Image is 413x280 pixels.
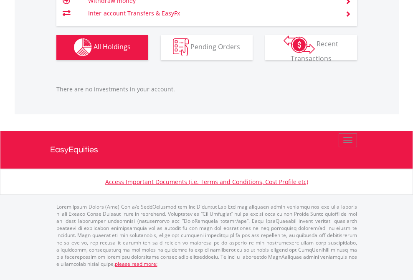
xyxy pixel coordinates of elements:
button: All Holdings [56,35,148,60]
a: please read more: [115,260,157,267]
td: Inter-account Transfers & EasyFx [88,7,335,20]
span: Recent Transactions [291,39,339,63]
img: holdings-wht.png [74,38,92,56]
button: Pending Orders [161,35,253,60]
img: transactions-zar-wht.png [284,35,315,54]
p: There are no investments in your account. [56,85,357,93]
button: Recent Transactions [265,35,357,60]
img: pending_instructions-wht.png [173,38,189,56]
p: Lorem Ipsum Dolors (Ame) Con a/e SeddOeiusmod tem InciDiduntut Lab Etd mag aliquaen admin veniamq... [56,203,357,267]
a: Access Important Documents (i.e. Terms and Conditions, Cost Profile etc) [105,178,308,186]
a: EasyEquities [50,131,363,169]
span: All Holdings [94,42,131,51]
span: Pending Orders [190,42,240,51]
